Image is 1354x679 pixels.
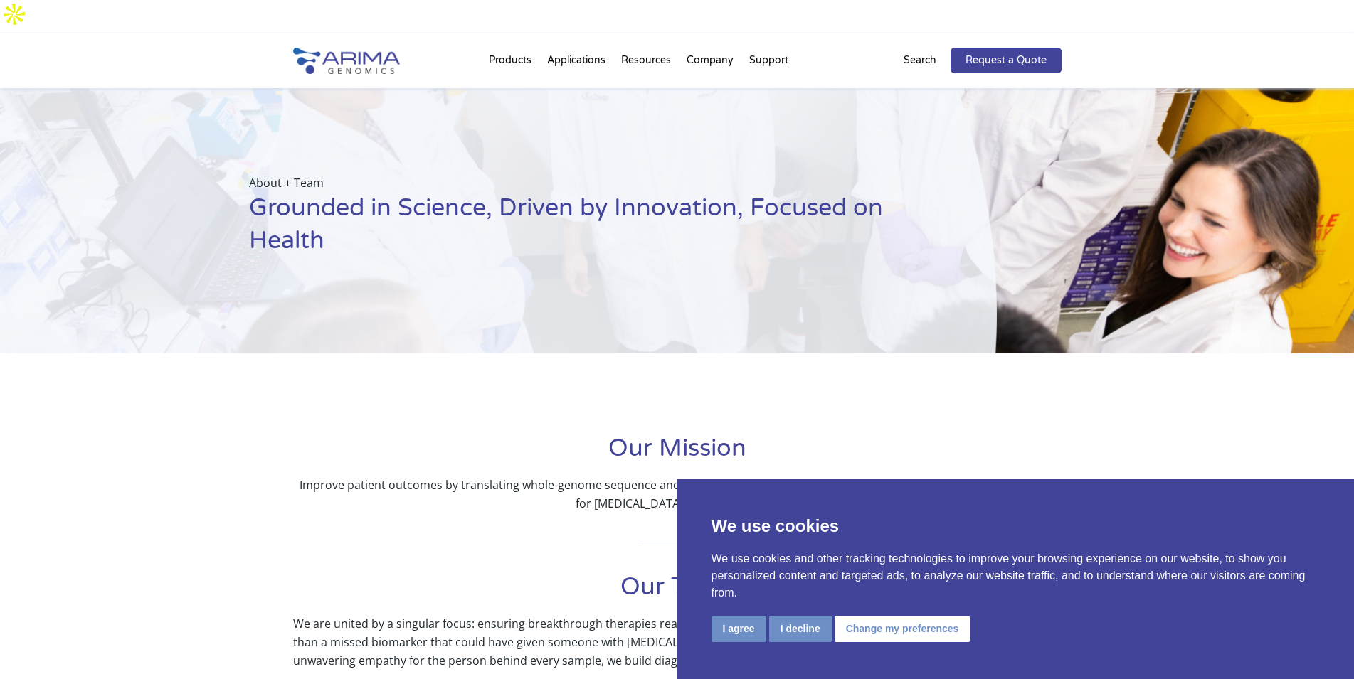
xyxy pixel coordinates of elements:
[293,614,1062,670] p: We are united by a singular focus: ensuring breakthrough therapies reach the patients they were c...
[769,616,832,642] button: I decline
[835,616,970,642] button: Change my preferences
[712,513,1321,539] p: We use cookies
[904,51,936,70] p: Search
[249,173,926,192] p: About + Team
[293,48,400,74] img: Arima-Genomics-logo
[951,48,1062,73] a: Request a Quote
[293,476,1062,513] p: Improve patient outcomes by translating whole-genome sequence and structure information into the ...
[293,571,1062,614] h1: Our Team
[249,192,926,268] h1: Grounded in Science, Driven by Innovation, Focused on Health
[712,616,766,642] button: I agree
[712,550,1321,602] p: We use cookies and other tracking technologies to improve your browsing experience on our website...
[293,432,1062,476] h1: Our Mission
